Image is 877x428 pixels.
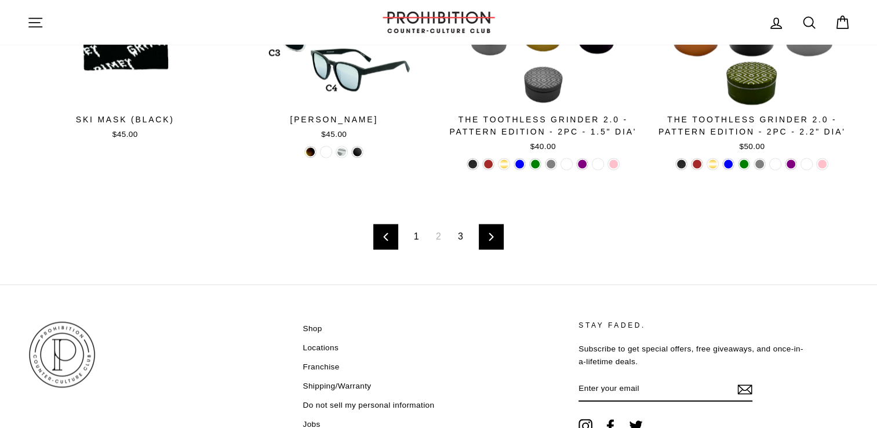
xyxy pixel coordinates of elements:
a: Franchise [303,358,339,375]
p: STAY FADED. [578,320,807,331]
a: 1 [407,227,426,246]
a: Locations [303,339,339,356]
div: $50.00 [654,141,850,153]
div: The Toothless Grinder 2.0 - Pattern Edition - 2PC - 2.2" Dia' [654,114,850,138]
a: Do not sell my personal information [303,396,434,414]
p: Subscribe to get special offers, free giveaways, and once-in-a-lifetime deals. [578,342,807,368]
div: [PERSON_NAME] [236,114,432,126]
div: $45.00 [236,129,432,140]
img: PROHIBITION COUNTER-CULTURE CLUB [27,320,97,389]
a: Shop [303,320,322,337]
div: Ski Mask (Black) [27,114,224,126]
img: PROHIBITION COUNTER-CULTURE CLUB [381,12,497,33]
span: 2 [429,227,448,246]
div: The Toothless Grinder 2.0 - Pattern Edition - 2PC - 1.5" Dia' [445,114,642,138]
div: $40.00 [445,141,642,153]
div: $45.00 [27,129,224,140]
a: Shipping/Warranty [303,377,371,394]
input: Enter your email [578,376,752,401]
a: 3 [451,227,470,246]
